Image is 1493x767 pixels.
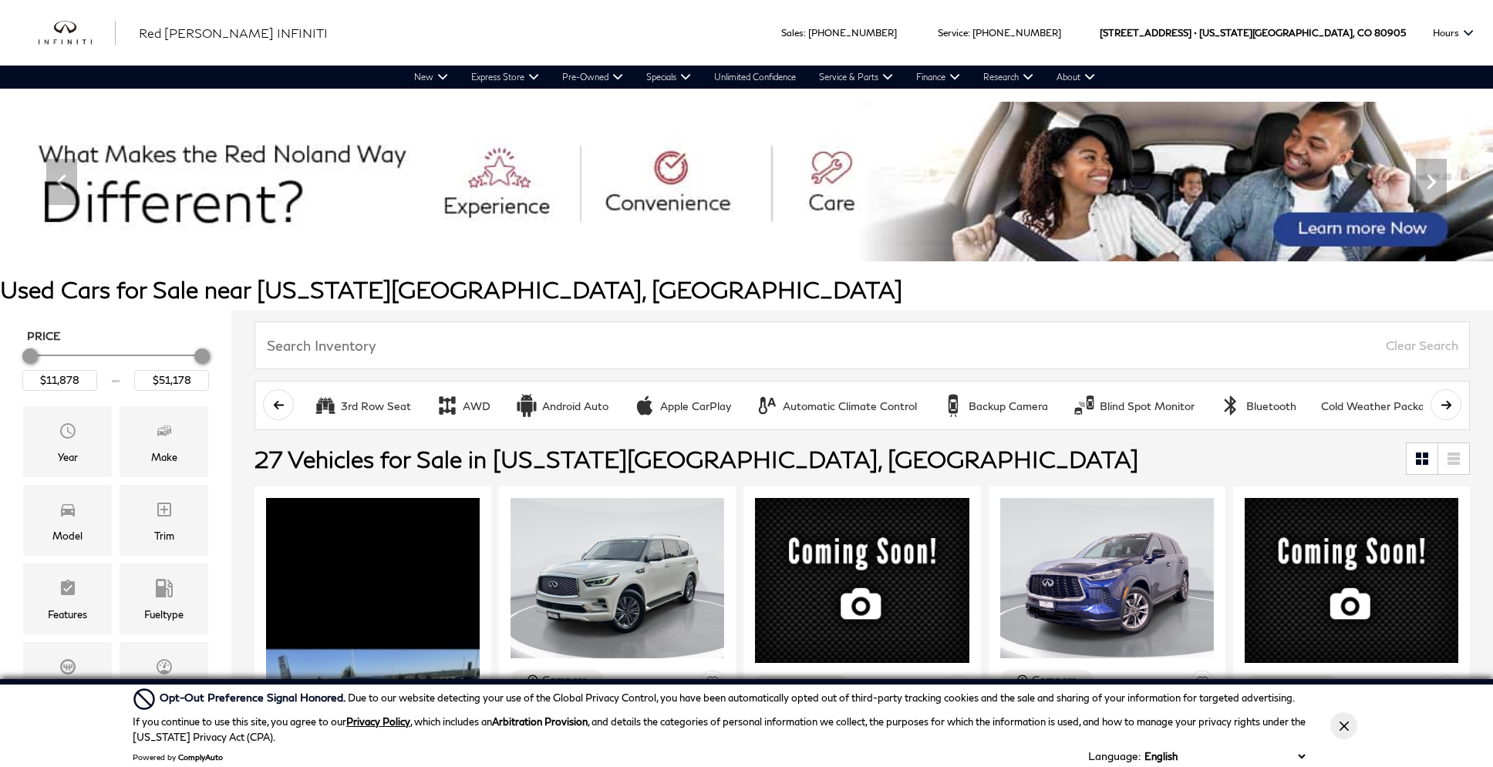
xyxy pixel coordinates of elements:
[346,715,410,728] a: Privacy Policy
[808,27,897,39] a: [PHONE_NUMBER]
[1000,498,1214,658] img: 2023 INFINITI QX60 LUXE
[120,563,208,634] div: FueltypeFueltype
[305,389,420,422] button: 3rd Row Seat3rd Row Seat
[22,370,97,390] input: Minimum
[403,66,1107,89] nav: Main Navigation
[783,399,917,413] div: Automatic Climate Control
[58,449,78,466] div: Year
[144,606,184,623] div: Fueltype
[139,25,328,40] span: Red [PERSON_NAME] INFINITI
[120,485,208,556] div: TrimTrim
[59,654,77,685] span: Transmission
[1245,498,1458,663] img: 2024 INFINITI QX50 SPORT
[194,348,210,364] div: Maximum Price
[22,348,38,364] div: Minimum Price
[542,673,588,687] div: Compare
[460,66,551,89] a: Express Store
[160,689,1295,706] div: Due to our website detecting your use of the Global Privacy Control, you have been automatically ...
[52,527,83,544] div: Model
[1045,66,1107,89] a: About
[660,399,731,413] div: Apple CarPlay
[463,399,490,413] div: AWD
[155,654,174,685] span: Mileage
[706,233,722,248] span: Go to slide 1
[1141,748,1309,764] select: Language Select
[728,233,743,248] span: Go to slide 2
[155,575,174,606] span: Fueltype
[341,399,411,413] div: 3rd Row Seat
[1100,399,1195,413] div: Blind Spot Monitor
[155,418,174,449] span: Make
[942,394,965,417] div: Backup Camera
[507,389,617,422] button: Android AutoAndroid Auto
[1431,389,1461,420] button: scroll right
[59,496,77,527] span: Model
[436,394,459,417] div: AWD
[59,418,77,449] span: Year
[771,233,787,248] span: Go to slide 4
[139,24,328,42] a: Red [PERSON_NAME] INFINITI
[254,445,1138,473] span: 27 Vehicles for Sale in [US_STATE][GEOGRAPHIC_DATA], [GEOGRAPHIC_DATA]
[59,575,77,606] span: Features
[972,27,1061,39] a: [PHONE_NUMBER]
[1330,712,1357,739] button: Close Button
[1064,389,1203,422] button: Blind Spot MonitorBlind Spot Monitor
[1313,389,1445,422] button: Cold Weather Package
[781,27,804,39] span: Sales
[701,670,724,698] button: Save Vehicle
[1032,673,1077,687] div: Compare
[1246,399,1296,413] div: Bluetooth
[23,406,112,477] div: YearYear
[160,691,348,704] span: Opt-Out Preference Signal Honored .
[511,670,603,690] button: Compare Vehicle
[1073,394,1096,417] div: Blind Spot Monitor
[48,606,87,623] div: Features
[133,715,1306,743] p: If you continue to use this site, you agree to our , which includes an , and details the categori...
[427,389,499,422] button: AWDAWD
[747,389,925,422] button: Automatic Climate ControlAutomatic Climate Control
[403,66,460,89] a: New
[755,674,848,695] button: Compare Vehicle
[120,406,208,477] div: MakeMake
[1088,751,1141,762] div: Language:
[756,394,779,417] div: Automatic Climate Control
[1219,394,1242,417] div: Bluetooth
[254,321,1470,369] input: Search Inventory
[27,329,204,343] h5: Price
[178,752,223,762] a: ComplyAuto
[133,752,223,762] div: Powered by
[542,399,608,413] div: Android Auto
[39,21,116,45] a: infiniti
[703,66,807,89] a: Unlimited Confidence
[625,389,740,422] button: Apple CarPlayApple CarPlay
[22,343,209,390] div: Price
[1000,670,1093,690] button: Compare Vehicle
[969,399,1048,413] div: Backup Camera
[134,370,209,390] input: Maximum
[515,394,538,417] div: Android Auto
[905,66,972,89] a: Finance
[1191,670,1214,698] button: Save Vehicle
[750,233,765,248] span: Go to slide 3
[492,715,588,728] strong: Arbitration Provision
[1435,674,1458,703] button: Save Vehicle
[968,27,970,39] span: :
[804,27,806,39] span: :
[511,498,724,658] img: 2022 INFINITI QX80 LUXE
[755,498,969,663] img: 2022 INFINITI QX60 LUXE
[39,21,116,45] img: INFINITI
[314,394,337,417] div: 3rd Row Seat
[933,389,1057,422] button: Backup CameraBackup Camera
[1321,399,1437,413] div: Cold Weather Package
[787,678,832,691] div: Compare
[635,66,703,89] a: Specials
[946,674,969,703] button: Save Vehicle
[23,485,112,556] div: ModelModel
[633,394,656,417] div: Apple CarPlay
[151,449,177,466] div: Make
[120,642,208,713] div: MileageMileage
[807,66,905,89] a: Service & Parts
[46,159,77,205] div: Previous
[263,389,294,420] button: scroll left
